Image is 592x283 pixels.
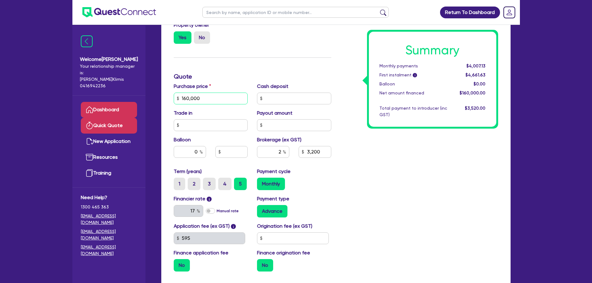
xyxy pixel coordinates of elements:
[234,178,247,190] label: 5
[81,194,137,201] span: Need Help?
[86,169,93,177] img: training
[217,208,239,214] label: Manual rate
[86,122,93,129] img: quick-quote
[174,31,191,44] label: Yes
[413,73,417,78] span: i
[86,138,93,145] img: new-application
[174,222,230,230] label: Application fee (ex GST)
[81,134,137,149] a: New Application
[174,83,211,90] label: Purchase price
[375,81,452,87] div: Balloon
[231,224,236,229] span: i
[257,195,289,203] label: Payment type
[257,136,301,144] label: Brokerage (ex GST)
[81,102,137,118] a: Dashboard
[465,106,485,111] span: $3,520.00
[174,168,202,175] label: Term (years)
[466,63,485,68] span: $4,007.13
[257,249,310,257] label: Finance origination fee
[474,81,485,86] span: $0.00
[174,109,192,117] label: Trade in
[440,7,500,18] a: Return To Dashboard
[257,178,285,190] label: Monthly
[202,7,389,18] input: Search by name, application ID or mobile number...
[81,35,93,47] img: icon-menu-close
[375,63,452,69] div: Monthly payments
[81,165,137,181] a: Training
[257,259,273,272] label: No
[174,136,191,144] label: Balloon
[501,4,517,21] a: Dropdown toggle
[257,168,291,175] label: Payment cycle
[207,197,212,202] span: i
[81,244,137,257] a: [EMAIL_ADDRESS][DOMAIN_NAME]
[379,43,486,58] h1: Summary
[257,83,288,90] label: Cash deposit
[194,31,210,44] label: No
[81,228,137,241] a: [EMAIL_ADDRESS][DOMAIN_NAME]
[203,178,216,190] label: 3
[375,105,452,118] div: Total payment to introducer (inc GST)
[86,153,93,161] img: resources
[174,73,331,80] h3: Quote
[81,149,137,165] a: Resources
[257,109,292,117] label: Payout amount
[257,205,287,217] label: Advance
[188,178,200,190] label: 2
[218,178,232,190] label: 4
[466,72,485,77] span: $4,661.63
[375,72,452,78] div: First instalment
[80,56,138,63] span: Welcome [PERSON_NAME]
[81,204,137,210] span: 1300 465 363
[174,21,212,29] label: Property owner
[80,63,138,89] span: Your relationship manager is: [PERSON_NAME] Klimis 0416942236
[174,178,185,190] label: 1
[174,195,212,203] label: Financier rate
[82,7,156,17] img: quest-connect-logo-blue
[460,90,485,95] span: $160,000.00
[81,213,137,226] a: [EMAIL_ADDRESS][DOMAIN_NAME]
[257,222,312,230] label: Origination fee (ex GST)
[174,259,190,272] label: No
[174,249,228,257] label: Finance application fee
[375,90,452,96] div: Net amount financed
[81,118,137,134] a: Quick Quote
